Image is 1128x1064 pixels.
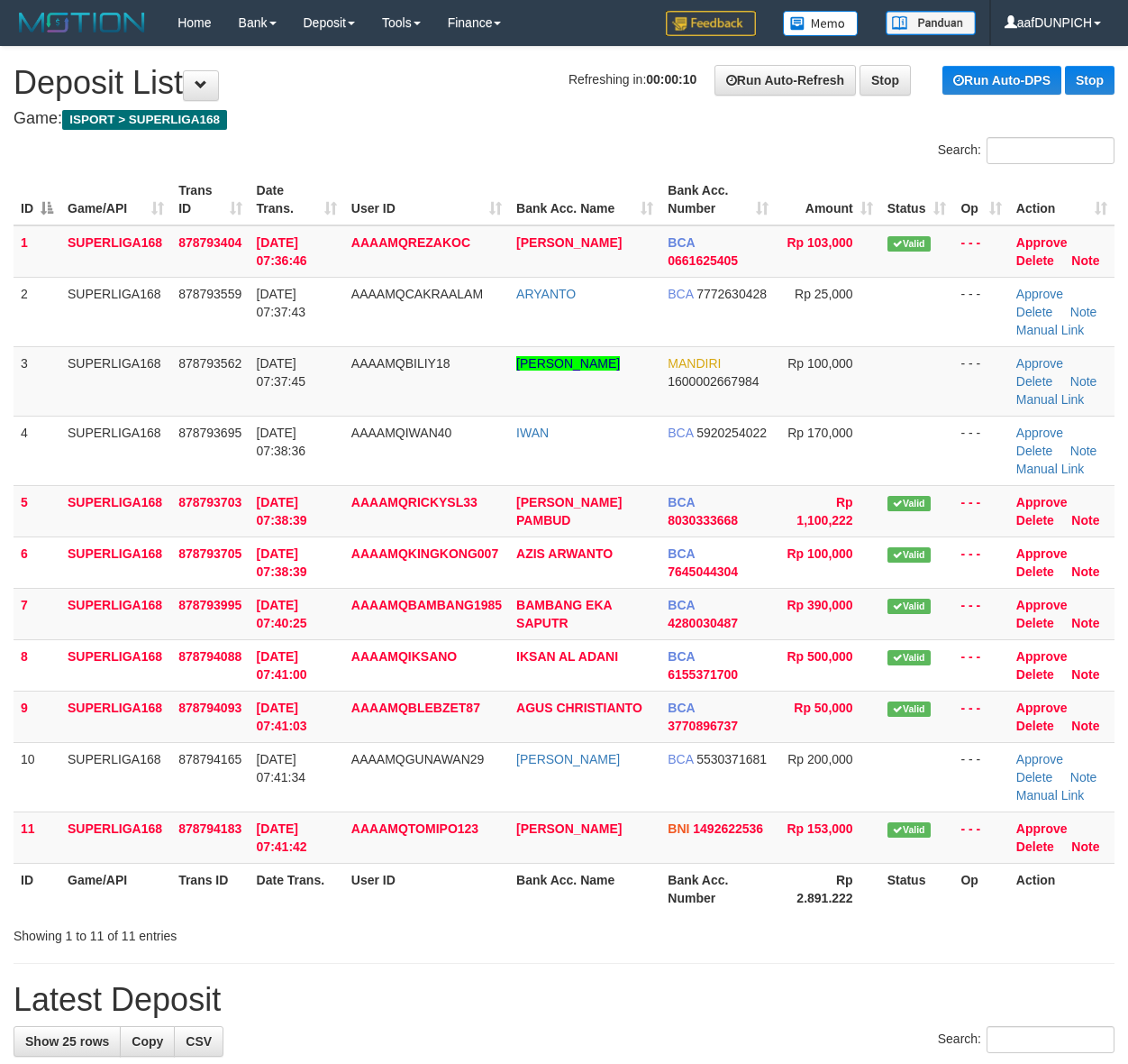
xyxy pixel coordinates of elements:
th: Trans ID: activate to sort column ascending [171,174,249,225]
td: - - - [953,416,1008,485]
span: BCA [668,752,693,766]
td: - - - [953,485,1008,537]
th: ID [14,863,60,914]
img: Button%20Memo.svg [783,11,859,36]
span: AAAAMQTOMIPO123 [351,821,478,836]
td: 7 [14,588,60,639]
span: Valid transaction [887,599,931,614]
td: - - - [953,812,1008,863]
span: 878794093 [178,701,241,715]
a: Delete [1016,305,1052,319]
a: Manual Link [1016,323,1085,337]
a: Show 25 rows [14,1026,121,1057]
a: Delete [1016,616,1054,630]
span: Rp 25,000 [795,287,853,301]
span: AAAAMQBAMBANG1985 [351,598,502,612]
span: BCA [668,495,695,509]
span: Rp 170,000 [787,426,852,440]
a: Note [1071,719,1099,733]
a: Note [1070,770,1097,784]
a: Delete [1016,253,1054,268]
a: Note [1071,839,1099,854]
th: Action [1009,863,1114,914]
a: Note [1071,564,1099,579]
a: AZIS ARWANTO [516,546,613,561]
span: 878794183 [178,821,241,836]
span: 878794165 [178,752,241,766]
td: 10 [14,742,60,812]
span: Valid transaction [887,702,931,717]
span: Valid transaction [887,236,931,252]
span: AAAAMQGUNAWAN29 [351,752,485,766]
a: Delete [1016,839,1054,854]
a: Approve [1016,495,1068,509]
td: SUPERLIGA168 [60,277,171,346]
span: [DATE] 07:38:36 [257,426,306,458]
span: [DATE] 07:37:45 [257,356,306,389]
span: AAAAMQCAKRAALAM [351,287,483,301]
th: User ID: activate to sort column ascending [344,174,509,225]
span: [DATE] 07:41:34 [257,752,306,784]
td: SUPERLIGA168 [60,346,171,416]
td: - - - [953,537,1008,588]
a: Delete [1016,564,1054,579]
th: ID: activate to sort column descending [14,174,60,225]
span: Valid transaction [887,822,931,838]
th: Status [880,863,954,914]
span: BCA [668,701,695,715]
td: SUPERLIGA168 [60,416,171,485]
span: MANDIRI [668,356,721,371]
a: IKSAN AL ADANI [516,649,618,664]
th: Op [953,863,1008,914]
span: Valid transaction [887,547,931,563]
th: Date Trans.: activate to sort column ascending [250,174,344,225]
span: [DATE] 07:41:42 [257,821,307,854]
span: Copy 6155371700 to clipboard [668,667,738,682]
span: Copy 0661625405 to clipboard [668,253,738,268]
span: [DATE] 07:38:39 [257,495,307,527]
img: Feedback.jpg [666,11,756,36]
span: 878793404 [178,235,241,250]
td: SUPERLIGA168 [60,225,171,278]
span: 878793703 [178,495,241,509]
td: SUPERLIGA168 [60,691,171,742]
a: Approve [1016,701,1068,715]
h1: Deposit List [14,65,1114,101]
span: Copy 8030333668 to clipboard [668,513,738,527]
a: Note [1071,616,1099,630]
a: Approve [1016,426,1063,440]
td: 4 [14,416,60,485]
td: 8 [14,639,60,691]
span: Rp 50,000 [794,701,852,715]
th: Bank Acc. Number: activate to sort column ascending [660,174,775,225]
span: Valid transaction [887,650,931,665]
td: 2 [14,277,60,346]
span: AAAAMQBILIY18 [351,356,450,371]
span: BNI [668,821,689,836]
img: MOTION_logo.png [14,9,150,36]
span: 878793995 [178,598,241,612]
th: Bank Acc. Name: activate to sort column ascending [509,174,660,225]
a: Manual Link [1016,462,1085,476]
span: 878794088 [178,649,241,664]
span: AAAAMQREZAKOC [351,235,470,250]
a: Note [1070,444,1097,458]
span: ISPORT > SUPERLIGA168 [62,110,227,130]
a: Delete [1016,719,1054,733]
span: AAAAMQKINGKONG007 [351,546,498,561]
span: [DATE] 07:41:00 [257,649,307,682]
span: Copy 1600002667984 to clipboard [668,374,759,389]
span: BCA [668,546,695,561]
span: [DATE] 07:36:46 [257,235,307,268]
td: 9 [14,691,60,742]
a: Approve [1016,235,1068,250]
th: Game/API: activate to sort column ascending [60,174,171,225]
a: Stop [1065,66,1114,95]
span: Copy [132,1034,163,1049]
a: [PERSON_NAME] PAMBUD [516,495,622,527]
a: Approve [1016,821,1068,836]
span: Rp 100,000 [787,356,852,371]
span: CSV [186,1034,212,1049]
span: [DATE] 07:41:03 [257,701,307,733]
th: Action: activate to sort column ascending [1009,174,1114,225]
